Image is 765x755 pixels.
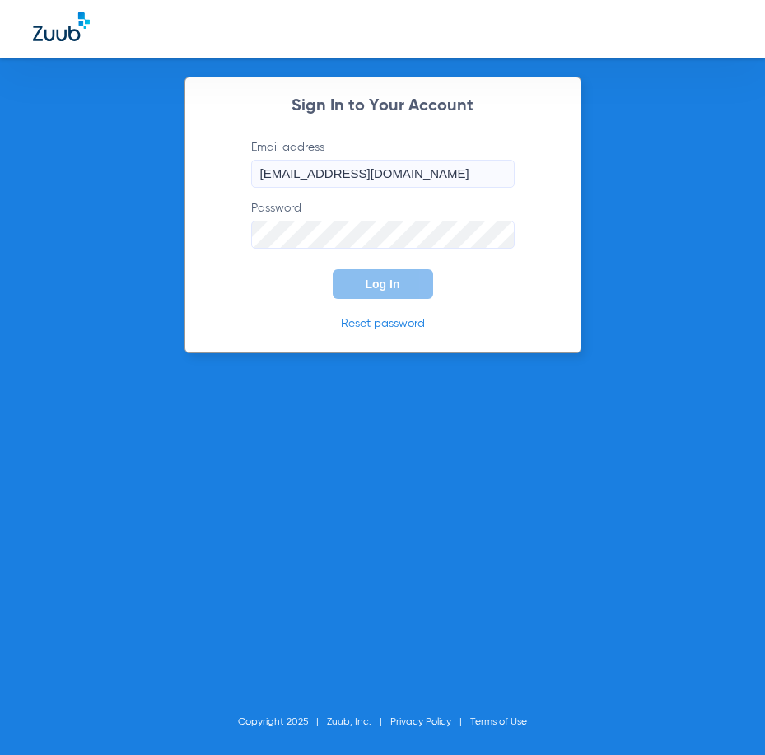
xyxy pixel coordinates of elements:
[251,200,515,249] label: Password
[251,221,515,249] input: Password
[226,98,539,114] h2: Sign In to Your Account
[366,277,400,291] span: Log In
[327,714,390,730] li: Zuub, Inc.
[341,318,425,329] a: Reset password
[238,714,327,730] li: Copyright 2025
[251,139,515,188] label: Email address
[390,717,451,727] a: Privacy Policy
[33,12,90,41] img: Zuub Logo
[333,269,433,299] button: Log In
[251,160,515,188] input: Email address
[470,717,527,727] a: Terms of Use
